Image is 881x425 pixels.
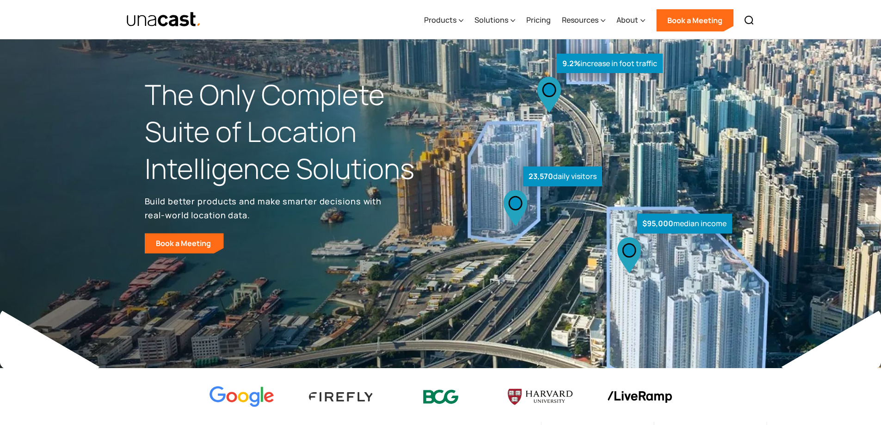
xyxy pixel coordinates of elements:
strong: $95,000 [642,218,673,228]
div: daily visitors [523,166,602,186]
div: Resources [562,1,605,39]
div: About [616,14,638,25]
div: Products [424,14,456,25]
div: About [616,1,645,39]
img: BCG logo [408,384,473,410]
strong: 9.2% [562,58,580,68]
img: Search icon [744,15,755,26]
div: median income [637,214,732,234]
img: liveramp logo [607,391,672,403]
a: home [126,12,202,28]
h1: The Only Complete Suite of Location Intelligence Solutions [145,76,441,187]
div: Solutions [474,14,508,25]
img: Google logo Color [209,386,274,408]
a: Pricing [526,1,551,39]
div: increase in foot traffic [557,54,663,74]
div: Solutions [474,1,515,39]
img: Unacast text logo [126,12,202,28]
p: Build better products and make smarter decisions with real-world location data. [145,194,385,222]
a: Book a Meeting [656,9,733,31]
img: Firefly Advertising logo [309,392,374,401]
div: Products [424,1,463,39]
a: Book a Meeting [145,233,224,253]
div: Resources [562,14,598,25]
img: Harvard U logo [508,386,573,408]
strong: 23,570 [529,171,553,181]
